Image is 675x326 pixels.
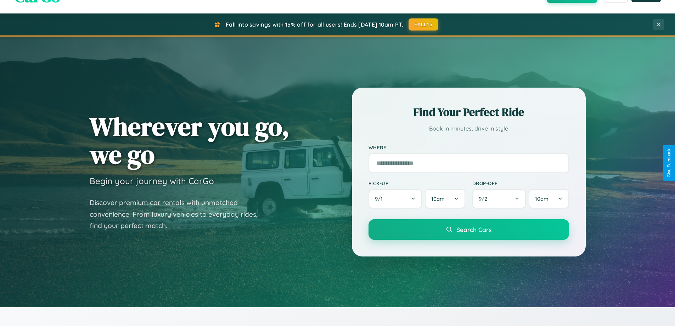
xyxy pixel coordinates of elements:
button: 9/1 [369,189,422,209]
label: Where [369,144,569,150]
h1: Wherever you go, we go [90,112,289,168]
p: Discover premium car rentals with unmatched convenience. From luxury vehicles to everyday rides, ... [90,197,267,232]
div: Give Feedback [666,149,671,177]
h2: Find Your Perfect Ride [369,104,569,120]
label: Drop-off [472,180,569,186]
button: 10am [425,189,465,209]
button: 10am [529,189,569,209]
span: 9 / 1 [375,195,386,202]
span: Fall into savings with 15% off for all users! Ends [DATE] 10am PT. [226,21,403,28]
span: 10am [535,195,549,202]
button: Search Cars [369,219,569,240]
p: Book in minutes, drive in style [369,123,569,134]
button: 9/2 [472,189,526,209]
span: 10am [431,195,445,202]
button: FALL15 [409,18,438,31]
h3: Begin your journey with CarGo [90,176,214,186]
span: 9 / 2 [479,195,491,202]
label: Pick-up [369,180,465,186]
span: Search Cars [456,226,491,233]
